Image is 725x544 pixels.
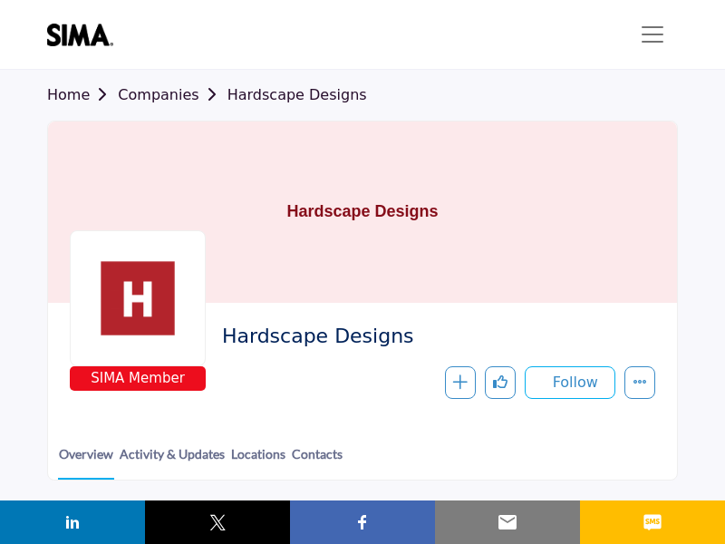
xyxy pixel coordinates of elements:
[118,86,227,103] a: Companies
[62,511,83,533] img: linkedin sharing button
[291,444,343,478] a: Contacts
[525,366,615,399] button: Follow
[286,121,438,303] h1: Hardscape Designs
[73,368,202,389] span: SIMA Member
[58,444,114,480] a: Overview
[624,366,655,399] button: More details
[222,325,646,348] h2: Hardscape Designs
[352,511,373,533] img: facebook sharing button
[207,511,228,533] img: twitter sharing button
[47,24,122,46] img: site Logo
[627,16,678,53] button: Toggle navigation
[485,366,516,399] button: Like
[230,444,286,478] a: Locations
[227,86,367,103] a: Hardscape Designs
[497,511,518,533] img: email sharing button
[119,444,226,478] a: Activity & Updates
[642,511,663,533] img: sms sharing button
[47,86,118,103] a: Home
